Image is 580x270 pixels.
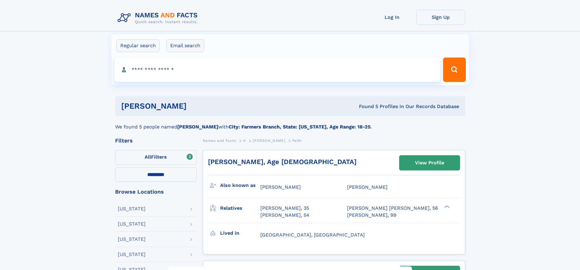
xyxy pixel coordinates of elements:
[368,10,417,25] a: Log In
[115,189,197,195] div: Browse Locations
[121,102,273,110] h1: [PERSON_NAME]
[116,39,160,52] label: Regular search
[220,180,260,191] h3: Also known as
[145,154,151,160] span: All
[273,103,459,110] div: Found 5 Profiles In Our Records Database
[260,232,365,238] span: [GEOGRAPHIC_DATA], [GEOGRAPHIC_DATA]
[115,116,465,131] div: We found 5 people named with .
[260,184,301,190] span: [PERSON_NAME]
[260,212,309,219] a: [PERSON_NAME], 54
[166,39,204,52] label: Email search
[220,228,260,238] h3: Lived in
[243,139,246,143] span: H
[115,150,197,165] label: Filters
[115,10,203,26] img: Logo Names and Facts
[443,58,466,82] button: Search Button
[347,205,438,212] a: [PERSON_NAME] [PERSON_NAME], 56
[443,205,450,209] div: ❯
[118,222,146,226] div: [US_STATE]
[415,156,444,170] div: View Profile
[253,137,285,144] a: [PERSON_NAME]
[243,137,246,144] a: H
[347,184,388,190] span: [PERSON_NAME]
[203,137,236,144] a: Names and Facts
[208,158,357,166] a: [PERSON_NAME], Age [DEMOGRAPHIC_DATA]
[177,124,218,130] b: [PERSON_NAME]
[114,58,441,82] input: search input
[253,139,285,143] span: [PERSON_NAME]
[118,206,146,211] div: [US_STATE]
[118,252,146,257] div: [US_STATE]
[115,138,197,143] div: Filters
[260,205,309,212] a: [PERSON_NAME], 35
[347,212,396,219] a: [PERSON_NAME], 99
[118,237,146,242] div: [US_STATE]
[229,124,371,130] b: City: Farmers Branch, State: [US_STATE], Age Range: 18-25
[220,203,260,213] h3: Relatives
[399,156,460,170] a: View Profile
[417,10,465,25] a: Sign Up
[292,139,302,143] span: Faith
